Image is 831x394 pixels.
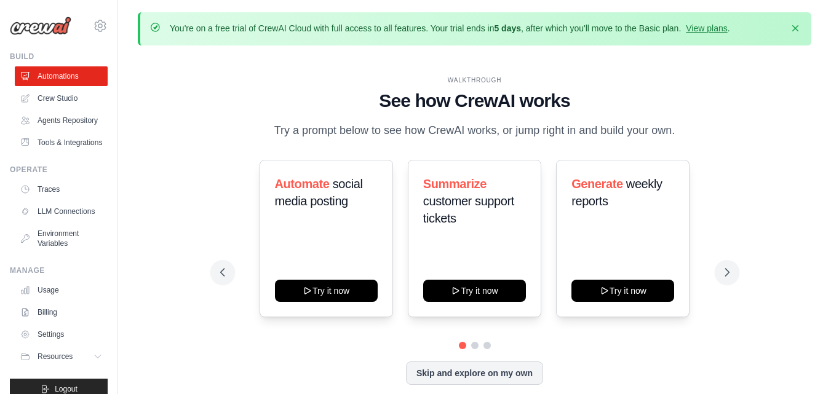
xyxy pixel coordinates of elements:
[571,177,623,191] span: Generate
[170,22,730,34] p: You're on a free trial of CrewAI Cloud with full access to all features. Your trial ends in , aft...
[423,280,526,302] button: Try it now
[10,52,108,61] div: Build
[15,179,108,199] a: Traces
[571,177,662,208] span: weekly reports
[55,384,78,394] span: Logout
[10,17,71,35] img: Logo
[15,89,108,108] a: Crew Studio
[571,280,674,302] button: Try it now
[15,111,108,130] a: Agents Repository
[15,224,108,253] a: Environment Variables
[15,325,108,344] a: Settings
[10,266,108,275] div: Manage
[220,76,730,85] div: WALKTHROUGH
[15,202,108,221] a: LLM Connections
[423,177,487,191] span: Summarize
[15,347,108,366] button: Resources
[220,90,730,112] h1: See how CrewAI works
[406,361,543,385] button: Skip and explore on my own
[38,352,73,361] span: Resources
[15,302,108,322] a: Billing
[10,165,108,175] div: Operate
[268,122,682,140] p: Try a prompt below to see how CrewAI works, or jump right in and build your own.
[15,280,108,300] a: Usage
[15,66,108,86] a: Automations
[275,280,378,302] button: Try it now
[686,23,727,33] a: View plans
[15,133,108,152] a: Tools & Integrations
[494,23,521,33] strong: 5 days
[275,177,363,208] span: social media posting
[275,177,330,191] span: Automate
[423,194,514,225] span: customer support tickets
